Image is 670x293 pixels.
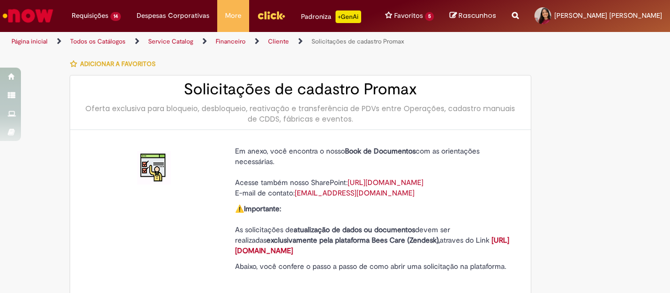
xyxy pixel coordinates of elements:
span: Requisições [72,10,108,21]
h2: Solicitações de cadastro Promax [81,81,520,98]
span: 5 [425,12,434,21]
span: Rascunhos [459,10,496,20]
a: Todos os Catálogos [70,37,126,46]
img: Solicitações de cadastro Promax [137,151,171,185]
a: Solicitações de cadastro Promax [311,37,404,46]
a: [URL][DOMAIN_NAME] [235,235,509,255]
a: [URL][DOMAIN_NAME] [348,178,423,187]
img: click_logo_yellow_360x200.png [257,7,285,23]
a: Cliente [268,37,289,46]
strong: Importante: [244,204,281,213]
span: Despesas Corporativas [137,10,209,21]
ul: Trilhas de página [8,32,439,51]
span: Adicionar a Favoritos [80,60,155,68]
a: Página inicial [12,37,48,46]
div: Oferta exclusiva para bloqueio, desbloqueio, reativação e transferência de PDVs entre Operações, ... [81,103,520,124]
strong: exclusivamente pela plataforma Bees Care (Zendesk), [266,235,440,245]
button: Adicionar a Favoritos [70,53,161,75]
img: ServiceNow [1,5,55,26]
strong: Book de Documentos [345,146,416,156]
strong: atualização de dados ou documentos [294,225,415,234]
p: Em anexo, você encontra o nosso com as orientações necessárias. Acesse também nosso SharePoint: E... [235,146,512,198]
a: Financeiro [216,37,245,46]
a: Rascunhos [450,11,496,21]
span: 14 [110,12,121,21]
div: Padroniza [301,10,361,23]
a: [EMAIL_ADDRESS][DOMAIN_NAME] [295,188,415,198]
span: [PERSON_NAME] [PERSON_NAME] [554,11,662,20]
p: ⚠️ As solicitações de devem ser realizadas atraves do Link [235,203,512,256]
a: Service Catalog [148,37,193,46]
p: +GenAi [336,10,361,23]
span: Favoritos [394,10,423,21]
span: More [225,10,241,21]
